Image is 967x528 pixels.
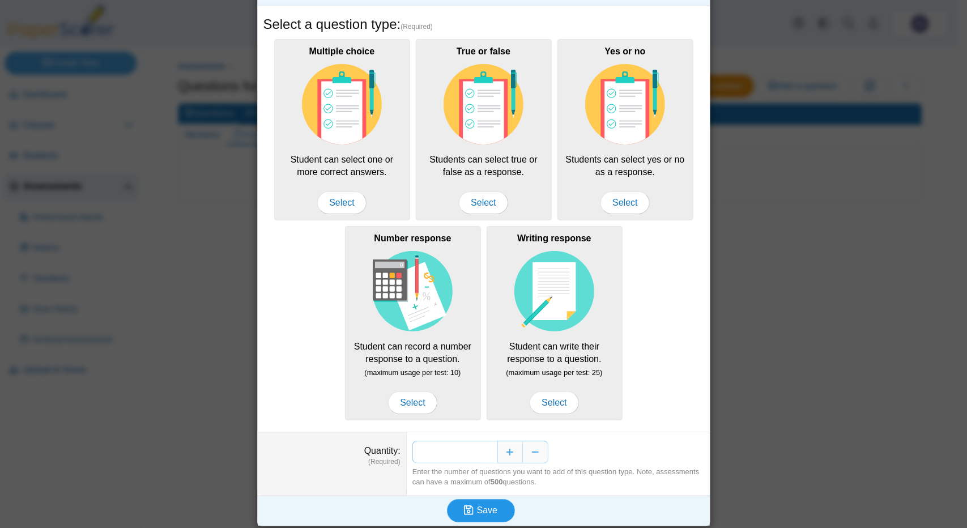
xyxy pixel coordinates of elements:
[600,191,649,214] span: Select
[487,226,623,420] div: Student can write their response to a question.
[457,46,510,56] b: True or false
[302,64,382,144] img: item-type-multiple-choice.svg
[517,233,591,243] b: Writing response
[274,39,410,220] div: Student can select one or more correct answers.
[459,191,508,214] span: Select
[401,22,433,32] span: (Required)
[491,478,503,486] b: 500
[263,15,704,34] h5: Select a question type:
[317,191,366,214] span: Select
[416,39,552,220] div: Students can select true or false as a response.
[345,226,481,420] div: Student can record a number response to a question.
[514,251,595,331] img: item-type-writing-response.svg
[497,441,523,463] button: Increase
[373,251,453,331] img: item-type-number-response.svg
[557,39,693,220] div: Students can select yes or no as a response.
[447,499,515,522] button: Save
[374,233,451,243] b: Number response
[309,46,375,56] b: Multiple choice
[477,505,497,515] span: Save
[585,64,666,144] img: item-type-multiple-choice.svg
[364,446,401,455] label: Quantity
[412,467,704,487] div: Enter the number of questions you want to add of this question type. Note, assessments can have a...
[530,391,578,414] span: Select
[523,441,548,463] button: Decrease
[365,368,461,377] small: (maximum usage per test: 10)
[506,368,603,377] small: (maximum usage per test: 25)
[388,391,437,414] span: Select
[604,46,645,56] b: Yes or no
[263,457,401,467] dfn: (Required)
[444,64,524,144] img: item-type-multiple-choice.svg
